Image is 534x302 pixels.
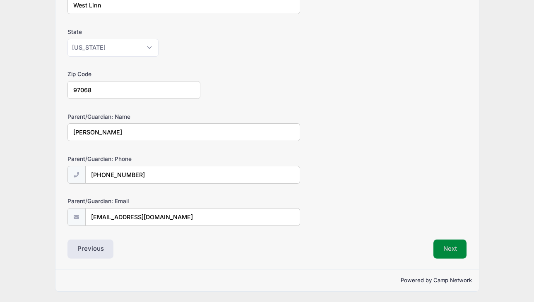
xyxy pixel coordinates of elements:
[67,155,200,163] label: Parent/Guardian: Phone
[67,197,200,205] label: Parent/Guardian: Email
[85,166,300,184] input: (xxx) xxx-xxxx
[67,113,200,121] label: Parent/Guardian: Name
[67,240,114,259] button: Previous
[433,240,467,259] button: Next
[67,28,200,36] label: State
[67,81,200,99] input: xxxxx
[62,276,472,285] p: Powered by Camp Network
[67,70,200,78] label: Zip Code
[85,208,300,226] input: email@email.com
